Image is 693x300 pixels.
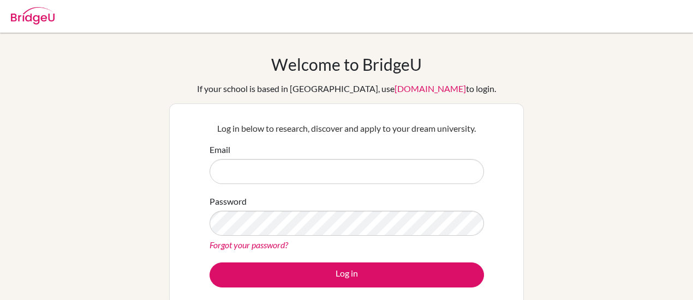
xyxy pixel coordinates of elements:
div: If your school is based in [GEOGRAPHIC_DATA], use to login. [197,82,496,95]
p: Log in below to research, discover and apply to your dream university. [210,122,484,135]
h1: Welcome to BridgeU [271,54,422,74]
img: Bridge-U [11,7,55,25]
a: Forgot your password? [210,240,288,250]
label: Password [210,195,247,208]
label: Email [210,143,230,156]
button: Log in [210,262,484,287]
a: [DOMAIN_NAME] [395,83,466,94]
